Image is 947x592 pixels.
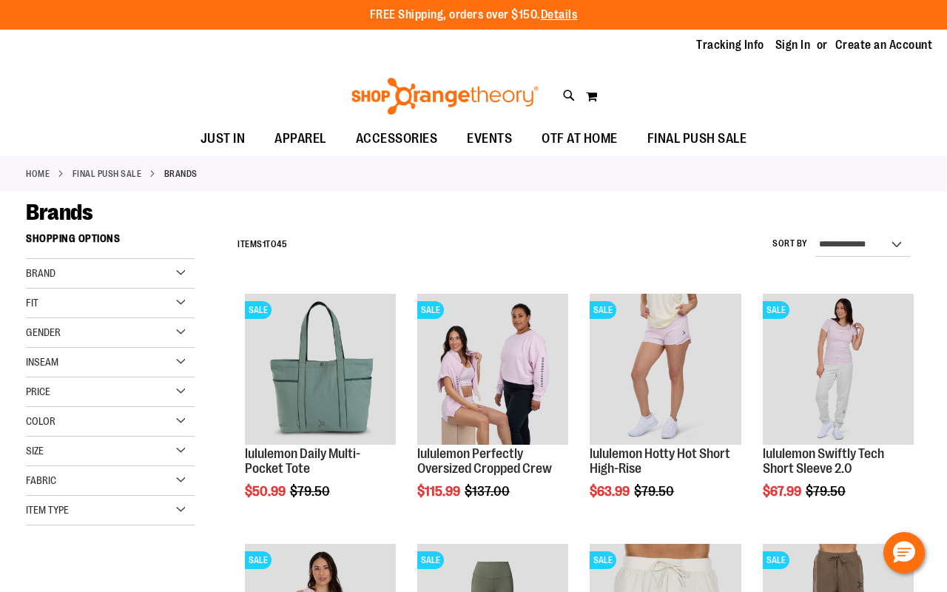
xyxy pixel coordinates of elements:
span: SALE [763,301,789,319]
div: product [237,286,403,536]
span: $79.50 [634,484,676,499]
span: $50.99 [245,484,288,499]
span: OTF AT HOME [542,122,618,155]
strong: Shopping Options [26,226,195,259]
span: SALE [245,551,272,569]
a: lululemon Perfectly Oversized Cropped Crew [417,446,552,476]
a: lululemon Swiftly Tech Short Sleeve 2.0 [763,446,884,476]
button: Hello, have a question? Let’s chat. [883,532,925,573]
a: lululemon Hotty Hot Short High-RiseSALE [590,294,741,447]
span: SALE [245,301,272,319]
p: FREE Shipping, orders over $150. [370,7,578,24]
a: Details [541,8,578,21]
a: FINAL PUSH SALE [633,122,762,155]
span: $115.99 [417,484,462,499]
label: Sort By [772,238,808,250]
span: $67.99 [763,484,803,499]
span: APPAREL [274,122,326,155]
img: lululemon Hotty Hot Short High-Rise [590,294,741,445]
a: lululemon Daily Multi-Pocket ToteSALE [245,294,396,447]
a: Sign In [775,37,811,53]
img: lululemon Perfectly Oversized Cropped Crew [417,294,568,445]
a: lululemon Swiftly Tech Short Sleeve 2.0SALE [763,294,914,447]
span: Size [26,445,44,457]
span: Color [26,415,55,427]
a: OTF AT HOME [527,122,633,156]
h2: Items to [237,233,287,256]
span: Item Type [26,504,69,516]
a: Tracking Info [696,37,764,53]
span: 1 [263,239,266,249]
img: Shop Orangetheory [349,78,541,115]
a: Create an Account [835,37,933,53]
strong: Brands [164,167,198,181]
img: lululemon Daily Multi-Pocket Tote [245,294,396,445]
a: lululemon Daily Multi-Pocket Tote [245,446,360,476]
span: Brand [26,267,55,279]
span: SALE [417,301,444,319]
span: ACCESSORIES [356,122,438,155]
span: SALE [590,551,616,569]
span: FINAL PUSH SALE [647,122,747,155]
a: lululemon Hotty Hot Short High-Rise [590,446,730,476]
div: product [410,286,576,536]
span: JUST IN [200,122,246,155]
span: Gender [26,326,61,338]
span: SALE [763,551,789,569]
span: $63.99 [590,484,632,499]
span: SALE [417,551,444,569]
span: Inseam [26,356,58,368]
span: $79.50 [806,484,848,499]
a: lululemon Perfectly Oversized Cropped CrewSALE [417,294,568,447]
span: Brands [26,200,92,225]
span: Fit [26,297,38,309]
div: product [582,286,748,536]
span: Price [26,386,50,397]
span: EVENTS [467,122,512,155]
a: JUST IN [186,122,260,156]
span: $79.50 [290,484,332,499]
img: lululemon Swiftly Tech Short Sleeve 2.0 [763,294,914,445]
span: 45 [277,239,287,249]
div: product [755,286,921,536]
a: Home [26,167,50,181]
span: Fabric [26,474,56,486]
a: EVENTS [452,122,527,156]
a: APPAREL [260,122,341,156]
a: FINAL PUSH SALE [73,167,142,181]
span: $137.00 [465,484,512,499]
a: ACCESSORIES [341,122,453,156]
span: SALE [590,301,616,319]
